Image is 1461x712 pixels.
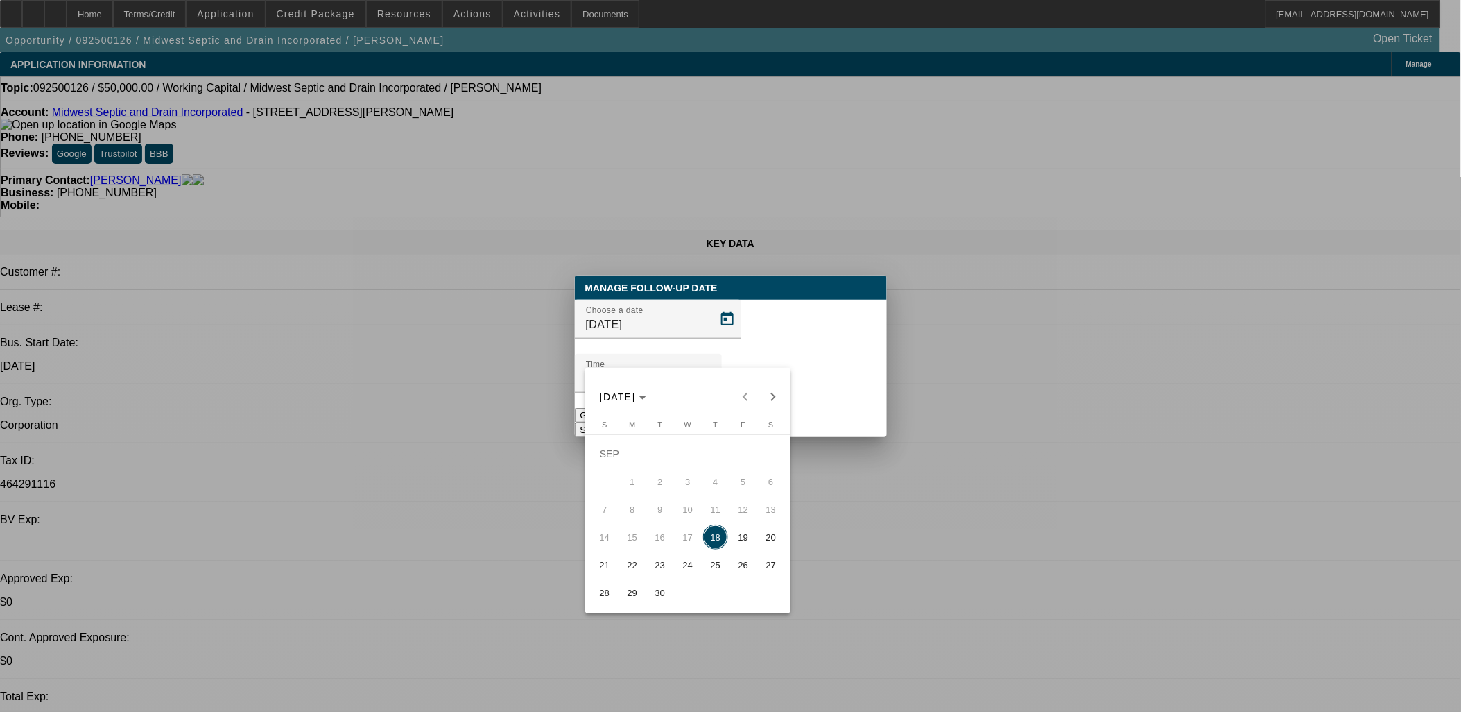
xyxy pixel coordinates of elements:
span: 16 [648,525,673,550]
button: September 7, 2025 [591,495,619,523]
span: 2 [648,469,673,494]
button: September 23, 2025 [646,551,674,579]
span: 27 [759,552,784,577]
span: 19 [731,525,756,550]
span: 20 [759,525,784,550]
span: 10 [675,497,700,522]
button: September 30, 2025 [646,579,674,607]
span: S [768,421,773,429]
span: W [684,421,691,429]
button: September 21, 2025 [591,551,619,579]
span: 23 [648,552,673,577]
button: September 11, 2025 [702,495,729,523]
button: Choose month and year [594,384,652,409]
span: 22 [620,552,645,577]
span: 28 [592,580,617,605]
span: T [658,421,663,429]
button: September 16, 2025 [646,523,674,551]
span: 13 [759,497,784,522]
span: 9 [648,497,673,522]
button: September 28, 2025 [591,579,619,607]
span: 17 [675,525,700,550]
span: 1 [620,469,645,494]
td: SEP [591,440,785,468]
button: September 14, 2025 [591,523,619,551]
button: September 22, 2025 [619,551,646,579]
span: 8 [620,497,645,522]
button: September 1, 2025 [619,468,646,495]
span: [DATE] [600,391,636,402]
button: September 26, 2025 [729,551,757,579]
button: September 17, 2025 [674,523,702,551]
span: 3 [675,469,700,494]
button: September 6, 2025 [757,468,785,495]
button: September 3, 2025 [674,468,702,495]
button: September 12, 2025 [729,495,757,523]
span: 4 [703,469,728,494]
span: 26 [731,552,756,577]
span: T [714,421,718,429]
span: 15 [620,525,645,550]
span: 25 [703,552,728,577]
button: September 8, 2025 [619,495,646,523]
span: S [602,421,607,429]
button: September 4, 2025 [702,468,729,495]
span: 11 [703,497,728,522]
button: September 18, 2025 [702,523,729,551]
span: 7 [592,497,617,522]
button: September 15, 2025 [619,523,646,551]
button: September 2, 2025 [646,468,674,495]
button: September 9, 2025 [646,495,674,523]
button: Next month [759,383,787,411]
span: 14 [592,525,617,550]
span: 30 [648,580,673,605]
span: 18 [703,525,728,550]
span: 5 [731,469,756,494]
span: 21 [592,552,617,577]
button: September 27, 2025 [757,551,785,579]
button: September 24, 2025 [674,551,702,579]
button: September 19, 2025 [729,523,757,551]
button: September 5, 2025 [729,468,757,495]
span: 24 [675,552,700,577]
button: September 10, 2025 [674,495,702,523]
button: September 29, 2025 [619,579,646,607]
span: 6 [759,469,784,494]
span: 12 [731,497,756,522]
span: M [629,421,635,429]
span: 29 [620,580,645,605]
button: September 25, 2025 [702,551,729,579]
button: September 13, 2025 [757,495,785,523]
button: September 20, 2025 [757,523,785,551]
span: F [741,421,746,429]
